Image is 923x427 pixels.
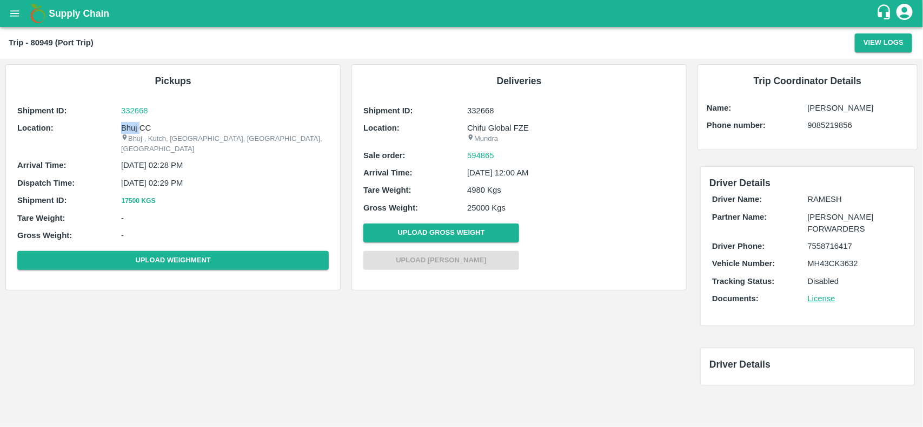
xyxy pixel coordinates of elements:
b: Tare Weight: [17,214,65,222]
b: Arrival Time: [17,161,66,170]
b: Phone number: [707,121,766,130]
p: 7558716417 [808,240,903,252]
b: Tracking Status: [712,277,774,286]
p: [PERSON_NAME] [808,102,908,114]
b: Gross Weight: [363,204,418,212]
b: Tare Weight: [363,186,411,194]
p: [PERSON_NAME] FORWARDERS [808,211,903,235]
p: 4980 Kgs [467,184,675,196]
p: Bhuj CC [121,122,329,134]
b: Driver Name: [712,195,762,204]
p: - [121,229,329,241]
p: [DATE] 02:28 PM [121,159,329,171]
p: 25000 Kgs [467,202,675,214]
p: 9085219856 [808,119,908,131]
span: Driver Details [709,178,771,188]
a: Supply Chain [49,6,876,21]
p: [DATE] 02:29 PM [121,177,329,189]
b: Supply Chain [49,8,109,19]
button: open drawer [2,1,27,26]
b: Shipment ID: [17,106,67,115]
button: Upload Gross Weight [363,223,519,242]
p: Disabled [808,275,903,287]
p: MH43CK3632 [808,257,903,269]
button: 17500 Kgs [121,195,156,207]
div: customer-support [876,4,895,23]
div: account of current user [895,2,914,25]
p: - [121,212,329,224]
h6: Trip Coordinator Details [707,73,908,89]
b: Gross Weight: [17,231,72,240]
a: License [808,294,835,303]
b: Dispatch Time: [17,179,75,187]
h6: Pickups [15,73,331,89]
b: Documents: [712,294,759,303]
button: Upload Weighment [17,251,329,270]
img: logo [27,3,49,24]
b: Driver Phone: [712,242,765,250]
p: Mundra [467,134,675,144]
a: 332668 [121,105,329,117]
p: Bhuj , Kutch, [GEOGRAPHIC_DATA], [GEOGRAPHIC_DATA], [GEOGRAPHIC_DATA] [121,134,329,154]
b: Vehicle Number: [712,259,775,268]
b: Shipment ID: [363,106,413,115]
b: Location: [363,124,400,132]
b: Name: [707,104,731,112]
p: Chifu Global FZE [467,122,675,134]
a: 594865 [467,150,494,161]
h6: Deliveries [361,73,678,89]
button: View Logs [855,33,912,52]
b: Trip - 80949 (Port Trip) [9,38,94,47]
b: Partner Name: [712,213,767,221]
b: Sale order: [363,151,406,160]
p: RAMESH [808,193,903,205]
span: Driver Details [709,359,771,370]
b: Shipment ID: [17,196,67,205]
p: 332668 [467,105,675,117]
p: [DATE] 12:00 AM [467,167,675,179]
b: Arrival Time: [363,168,412,177]
b: Location: [17,124,54,132]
